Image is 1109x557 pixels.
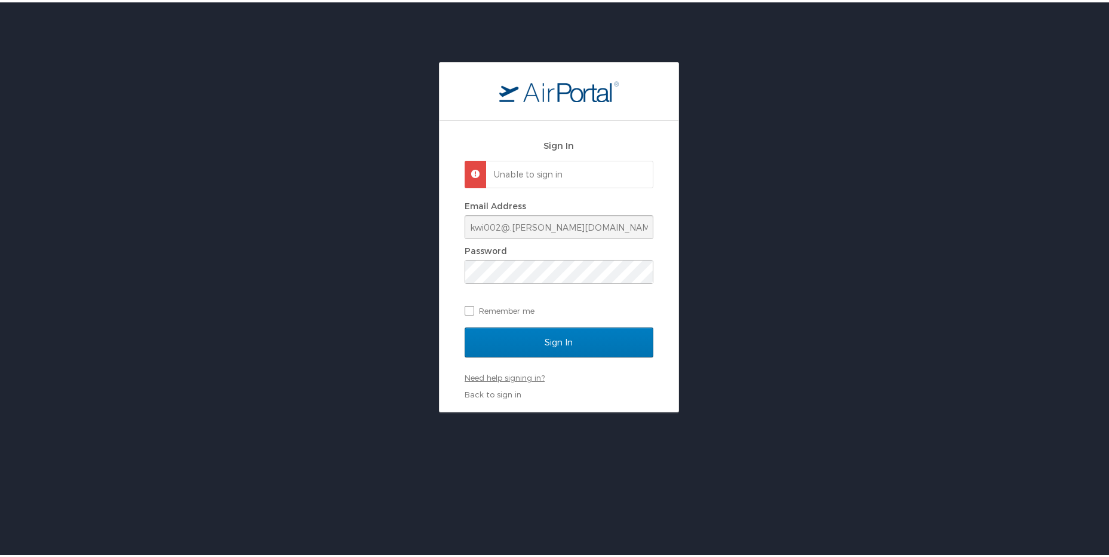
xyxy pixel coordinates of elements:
input: Sign In [465,325,653,355]
a: Back to sign in [465,387,521,397]
a: Need help signing in? [465,371,545,380]
label: Remember me [465,299,653,317]
label: Email Address [465,198,526,209]
img: logo [499,78,619,100]
h2: Sign In [465,136,653,150]
p: Unable to sign in [494,166,642,178]
label: Password [465,243,507,253]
